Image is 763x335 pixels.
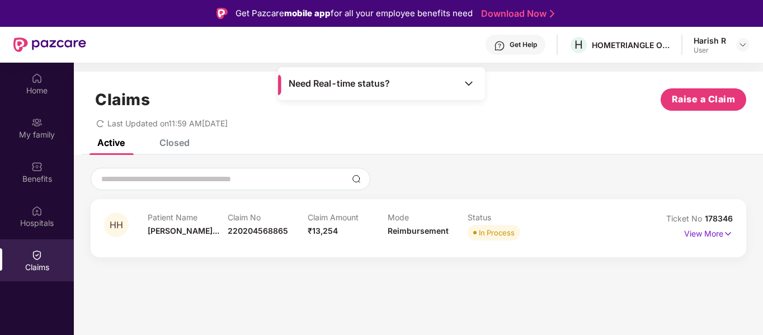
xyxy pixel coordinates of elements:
[31,249,43,261] img: svg+xml;base64,PHN2ZyBpZD0iQ2xhaW0iIHhtbG5zPSJodHRwOi8vd3d3LnczLm9yZy8yMDAwL3N2ZyIgd2lkdGg9IjIwIi...
[468,213,548,222] p: Status
[684,225,733,240] p: View More
[95,90,150,109] h1: Claims
[216,8,228,19] img: Logo
[463,78,474,89] img: Toggle Icon
[31,117,43,128] img: svg+xml;base64,PHN2ZyB3aWR0aD0iMjAiIGhlaWdodD0iMjAiIHZpZXdCb3g9IjAgMCAyMCAyMCIgZmlsbD0ibm9uZSIgeG...
[388,226,449,235] span: Reimbursement
[738,40,747,49] img: svg+xml;base64,PHN2ZyBpZD0iRHJvcGRvd24tMzJ4MzIiIHhtbG5zPSJodHRwOi8vd3d3LnczLm9yZy8yMDAwL3N2ZyIgd2...
[694,46,726,55] div: User
[388,213,468,222] p: Mode
[510,40,537,49] div: Get Help
[96,119,104,128] span: redo
[110,220,123,230] span: HH
[666,214,705,223] span: Ticket No
[284,8,331,18] strong: mobile app
[289,78,390,89] span: Need Real-time status?
[13,37,86,52] img: New Pazcare Logo
[661,88,746,111] button: Raise a Claim
[481,8,551,20] a: Download Now
[228,213,308,222] p: Claim No
[308,213,388,222] p: Claim Amount
[31,161,43,172] img: svg+xml;base64,PHN2ZyBpZD0iQmVuZWZpdHMiIHhtbG5zPSJodHRwOi8vd3d3LnczLm9yZy8yMDAwL3N2ZyIgd2lkdGg9Ij...
[148,226,219,235] span: [PERSON_NAME]...
[705,214,733,223] span: 178346
[308,226,338,235] span: ₹13,254
[97,137,125,148] div: Active
[723,228,733,240] img: svg+xml;base64,PHN2ZyB4bWxucz0iaHR0cDovL3d3dy53My5vcmcvMjAwMC9zdmciIHdpZHRoPSIxNyIgaGVpZ2h0PSIxNy...
[574,38,583,51] span: H
[228,226,288,235] span: 220204568865
[236,7,473,20] div: Get Pazcare for all your employee benefits need
[159,137,190,148] div: Closed
[107,119,228,128] span: Last Updated on 11:59 AM[DATE]
[479,227,515,238] div: In Process
[352,174,361,183] img: svg+xml;base64,PHN2ZyBpZD0iU2VhcmNoLTMyeDMyIiB4bWxucz0iaHR0cDovL3d3dy53My5vcmcvMjAwMC9zdmciIHdpZH...
[148,213,228,222] p: Patient Name
[550,8,554,20] img: Stroke
[31,73,43,84] img: svg+xml;base64,PHN2ZyBpZD0iSG9tZSIgeG1sbnM9Imh0dHA6Ly93d3cudzMub3JnLzIwMDAvc3ZnIiB3aWR0aD0iMjAiIG...
[694,35,726,46] div: Harish R
[31,205,43,216] img: svg+xml;base64,PHN2ZyBpZD0iSG9zcGl0YWxzIiB4bWxucz0iaHR0cDovL3d3dy53My5vcmcvMjAwMC9zdmciIHdpZHRoPS...
[592,40,670,50] div: HOMETRIANGLE ONLINE SERVICES PRIVATE LIMITED
[672,92,736,106] span: Raise a Claim
[494,40,505,51] img: svg+xml;base64,PHN2ZyBpZD0iSGVscC0zMngzMiIgeG1sbnM9Imh0dHA6Ly93d3cudzMub3JnLzIwMDAvc3ZnIiB3aWR0aD...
